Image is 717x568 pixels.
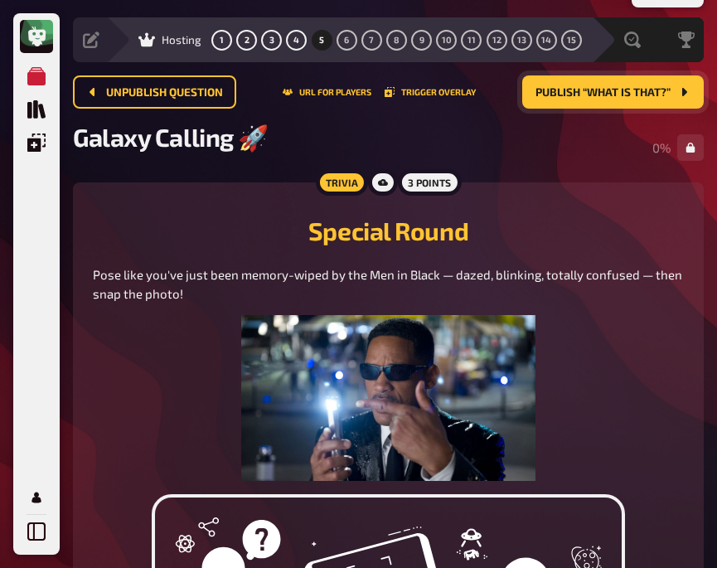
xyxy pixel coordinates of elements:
button: 9 [409,27,435,53]
span: Unpublish question [106,87,223,99]
a: My Quizzes [20,60,53,93]
span: 8 [394,36,400,45]
button: 14 [533,27,560,53]
button: 6 [333,27,360,53]
button: 3 [259,27,285,53]
a: Quiz Library [20,93,53,126]
a: Overlays [20,126,53,159]
button: Trigger Overlay [385,87,476,97]
h2: Special Round [93,216,684,245]
span: 11 [468,36,476,45]
span: Galaxy Calling 🚀 [73,122,269,152]
span: 12 [492,36,501,45]
button: Publish “What is that?” [522,75,704,109]
span: Pose like you've just been memory-wiped by the Men in Black — dazed, blinking, totally confused —... [93,267,685,301]
span: 13 [517,36,526,45]
span: 6 [344,36,349,45]
div: Trivia [315,169,367,196]
button: 2 [234,27,260,53]
img: image [241,315,535,481]
span: 15 [567,36,576,45]
button: 1 [209,27,235,53]
span: 10 [442,36,452,45]
span: 3 [269,36,274,45]
span: 7 [369,36,374,45]
button: URL for players [283,87,371,97]
span: Hosting [162,33,201,46]
span: Publish “What is that?” [535,87,671,99]
button: Unpublish question [73,75,236,109]
button: 12 [483,27,510,53]
span: 4 [293,36,299,45]
button: 10 [434,27,460,53]
span: 2 [245,36,249,45]
span: 9 [419,36,424,45]
button: 7 [358,27,385,53]
span: 0 % [652,140,671,155]
button: 5 [308,27,335,53]
button: 13 [508,27,535,53]
button: 15 [558,27,584,53]
button: 4 [283,27,310,53]
span: 5 [319,36,324,45]
span: 14 [541,36,551,45]
span: 1 [220,36,224,45]
button: 11 [458,27,485,53]
button: 8 [383,27,409,53]
a: Profile [20,481,53,514]
div: 3 points [398,169,461,196]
